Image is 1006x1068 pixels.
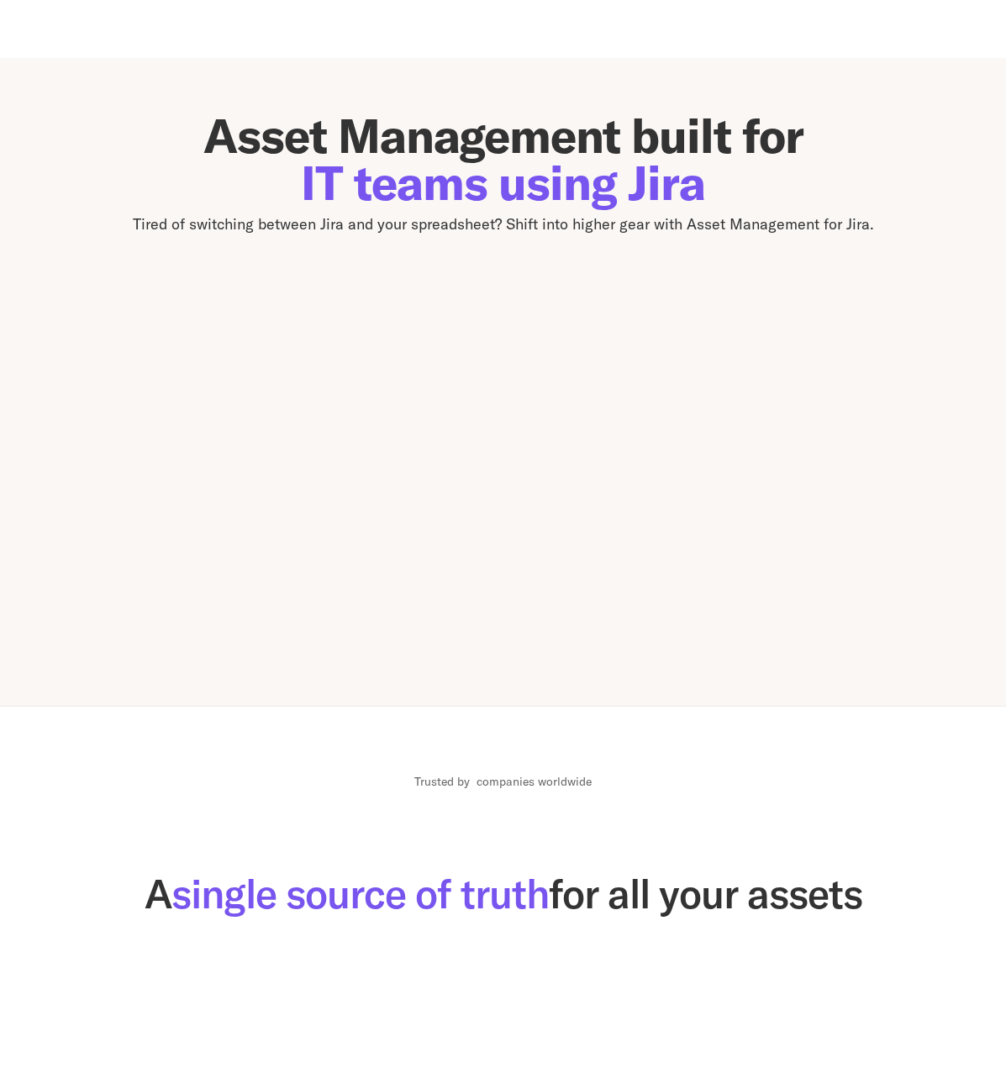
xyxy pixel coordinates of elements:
h1: Asset Management built for [40,112,966,206]
span: single source of truth [171,868,549,918]
p: Trusted by [414,774,470,791]
p: companies worldwide [477,774,592,791]
p: Tired of switching between Jira and your spreadsheet? Shift into higher gear with Asset Managemen... [40,213,966,237]
span: IT teams using Jira [301,153,705,212]
h2: A for all your assets [40,871,966,916]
